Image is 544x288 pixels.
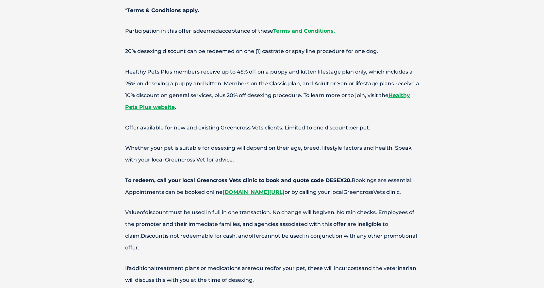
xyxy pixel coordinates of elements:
span: acceptance of these [219,28,336,34]
p: Offer available for new and existing Greencross Vets clients. Limited to one discount per pet. [102,122,442,134]
span: offer [249,233,261,239]
strong: Terms & Conditions apply. [127,7,199,13]
span: Vets clinic. [373,189,401,195]
span: Discount [141,233,165,239]
span: Value [125,209,140,215]
span: discount [145,209,168,215]
a: Healthy Pets Plus website [125,92,410,110]
a: [DOMAIN_NAME][URL] [223,189,285,195]
a: Terms and Conditions. [273,28,335,34]
strong: To redeem, call your local Greencross Vets clinic to book and quote code DESEX20. [125,177,352,183]
span: is not redeemable for cash, and [165,233,249,239]
span: given [320,209,334,215]
span: or by calling your local [285,189,343,195]
span: Participation in this offer is [125,28,196,34]
span: treatment plans or medications are [156,265,251,271]
span: and the veterinarian will discuss this with you at the time of desexing. [125,265,416,283]
span: . No rain checks. Employees of the promoter and their immediate families, and agencies associated... [125,209,414,239]
span: cannot be used in conjunction with any other promotional offer. [125,233,417,251]
span: Bookings are essential. Appointments can be booked online [125,177,413,195]
span: Greencross [343,189,373,195]
p: Whether your pet is suitable for desexing will depend on their age, breed, lifestyle factors and ... [102,142,442,166]
span: required [251,265,274,271]
span: deemed [196,28,219,34]
span: If [125,265,129,271]
span: for your pet, these will incur [274,265,348,271]
span: additional [129,265,156,271]
span: costs [348,265,361,271]
span: must be used in full in one transaction. No change will be [168,209,320,215]
span: 20% desexing discount can be redeemed on one (1) castrate or spay line procedure for one dog. [125,48,378,54]
p: Healthy Pets Plus members receive up to 45% off on a puppy and kitten lifestage plan only, which ... [102,66,442,113]
span: of [140,209,145,215]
